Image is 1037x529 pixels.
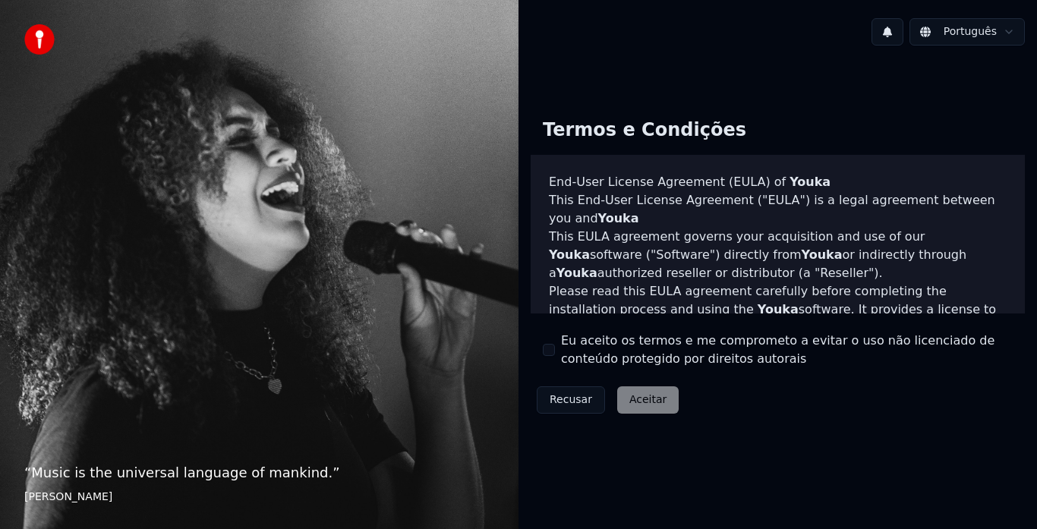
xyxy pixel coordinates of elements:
div: Termos e Condições [531,106,758,155]
span: Youka [758,302,799,316]
span: Youka [790,175,831,189]
span: Youka [802,247,843,262]
p: This End-User License Agreement ("EULA") is a legal agreement between you and [549,191,1007,228]
p: Please read this EULA agreement carefully before completing the installation process and using th... [549,282,1007,355]
span: Youka [556,266,597,280]
span: Youka [598,211,639,225]
button: Recusar [537,386,605,414]
p: This EULA agreement governs your acquisition and use of our software ("Software") directly from o... [549,228,1007,282]
label: Eu aceito os termos e me comprometo a evitar o uso não licenciado de conteúdo protegido por direi... [561,332,1013,368]
span: Youka [549,247,590,262]
p: “ Music is the universal language of mankind. ” [24,462,494,483]
h3: End-User License Agreement (EULA) of [549,173,1007,191]
footer: [PERSON_NAME] [24,490,494,505]
img: youka [24,24,55,55]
